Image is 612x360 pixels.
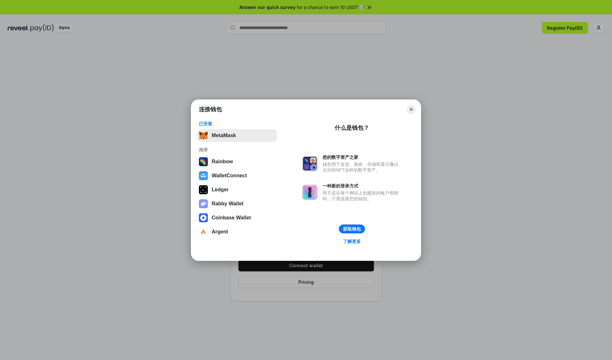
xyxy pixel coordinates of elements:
[212,201,244,207] div: Rabby Wallet
[339,237,365,246] a: 了解更多
[199,171,208,180] img: svg+xml,%3Csvg%20width%3D%2228%22%20height%3D%2228%22%20viewBox%3D%220%200%2028%2028%22%20fill%3D...
[302,156,317,171] img: svg+xml,%3Csvg%20xmlns%3D%22http%3A%2F%2Fwww.w3.org%2F2000%2Fsvg%22%20fill%3D%22none%22%20viewBox...
[335,124,369,132] div: 什么是钱包？
[212,229,228,235] div: Argent
[197,197,277,210] button: Rabby Wallet
[323,161,402,173] div: 钱包用于发送、接收、存储和显示像以太坊和NFT这样的数字资产。
[199,227,208,236] img: svg+xml,%3Csvg%20width%3D%2228%22%20height%3D%2228%22%20viewBox%3D%220%200%2028%2028%22%20fill%3D...
[197,129,277,142] button: MetaMask
[199,106,222,113] h1: 连接钱包
[199,157,208,166] img: svg+xml,%3Csvg%20width%3D%22120%22%20height%3D%22120%22%20viewBox%3D%220%200%20120%20120%22%20fil...
[197,183,277,196] button: Ledger
[343,226,361,232] div: 获取钱包
[199,131,208,140] img: svg+xml,%3Csvg%20fill%3D%22none%22%20height%3D%2233%22%20viewBox%3D%220%200%2035%2033%22%20width%...
[197,225,277,238] button: Argent
[323,183,402,189] div: 一种新的登录方式
[212,187,229,193] div: Ledger
[199,147,275,153] div: 推荐
[199,121,275,127] div: 已安装
[212,159,233,165] div: Rainbow
[212,133,236,138] div: MetaMask
[197,155,277,168] button: Rainbow
[199,199,208,208] img: svg+xml,%3Csvg%20xmlns%3D%22http%3A%2F%2Fwww.w3.org%2F2000%2Fsvg%22%20fill%3D%22none%22%20viewBox...
[343,239,361,244] div: 了解更多
[323,190,402,202] div: 而不是在每个网站上创建新的账户和密码，只需连接您的钱包。
[212,215,251,221] div: Coinbase Wallet
[323,154,402,160] div: 您的数字资产之家
[199,213,208,222] img: svg+xml,%3Csvg%20width%3D%2228%22%20height%3D%2228%22%20viewBox%3D%220%200%2028%2028%22%20fill%3D...
[197,211,277,224] button: Coinbase Wallet
[212,173,247,179] div: WalletConnect
[197,169,277,182] button: WalletConnect
[302,185,317,200] img: svg+xml,%3Csvg%20xmlns%3D%22http%3A%2F%2Fwww.w3.org%2F2000%2Fsvg%22%20fill%3D%22none%22%20viewBox...
[407,105,416,114] button: Close
[339,224,365,233] button: 获取钱包
[199,185,208,194] img: svg+xml,%3Csvg%20xmlns%3D%22http%3A%2F%2Fwww.w3.org%2F2000%2Fsvg%22%20width%3D%2228%22%20height%3...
